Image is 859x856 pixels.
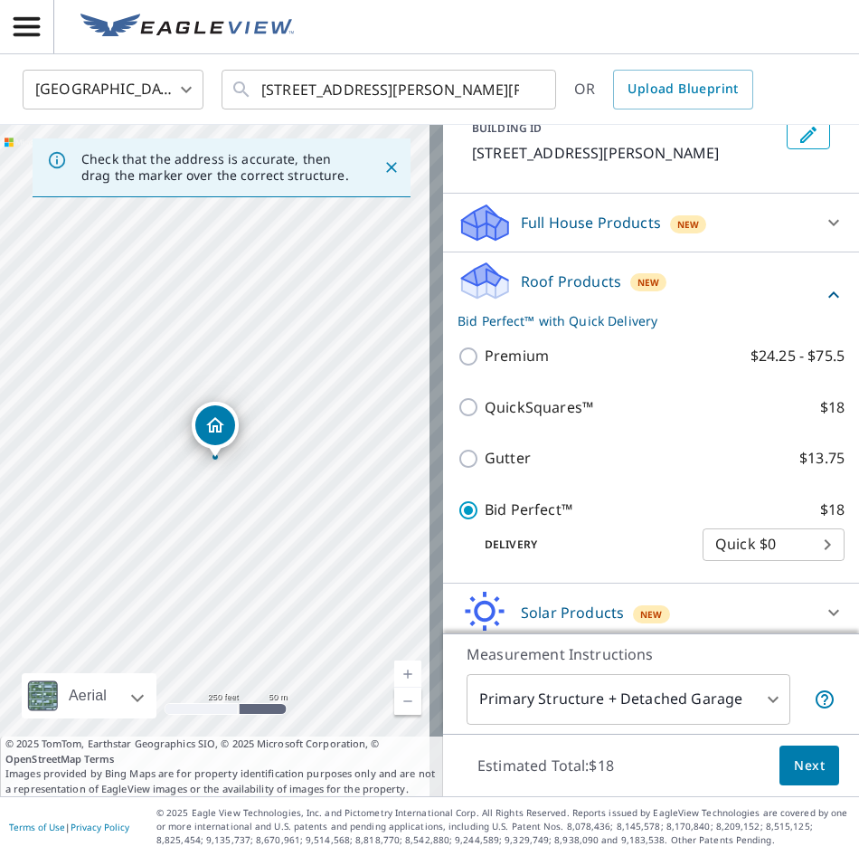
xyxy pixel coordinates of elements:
button: Next [779,746,839,786]
p: Gutter [485,447,531,470]
span: New [640,607,663,622]
p: Estimated Total: $18 [463,746,628,785]
p: Measurement Instructions [467,643,835,665]
p: © 2025 Eagle View Technologies, Inc. and Pictometry International Corp. All Rights Reserved. Repo... [156,806,850,847]
div: Full House ProductsNew [458,201,845,244]
p: Check that the address is accurate, then drag the marker over the correct structure. [81,151,351,184]
p: Bid Perfect™ [485,499,572,521]
input: Search by address or latitude-longitude [261,64,519,115]
p: | [9,822,129,832]
a: EV Logo [70,3,305,52]
div: Aerial [63,673,112,718]
div: Solar ProductsNew [458,591,845,634]
p: Bid Perfect™ with Quick Delivery [458,311,823,330]
span: Next [794,755,825,777]
p: BUILDING ID [472,120,542,136]
a: Terms of Use [9,821,65,833]
p: Delivery [458,537,703,553]
p: Premium [485,345,549,367]
span: Your report will include the primary structure and a detached garage if one exists. [814,689,835,710]
div: [GEOGRAPHIC_DATA] [23,64,203,115]
span: © 2025 TomTom, Earthstar Geographics SIO, © 2025 Microsoft Corporation, © [5,737,438,766]
a: Current Level 17, Zoom In [394,661,421,688]
div: OR [574,70,753,109]
div: Dropped pin, building 1, Residential property, 1077 Carson Dr Sunnyvale, CA 94086 [192,402,239,458]
div: Roof ProductsNewBid Perfect™ with Quick Delivery [458,260,845,330]
p: $18 [820,396,845,419]
a: Current Level 17, Zoom Out [394,688,421,715]
p: [STREET_ADDRESS][PERSON_NAME] [472,142,779,164]
a: Terms [84,752,114,766]
div: Primary Structure + Detached Garage [467,674,790,725]
span: New [637,275,660,290]
p: $18 [820,499,845,521]
p: $24.25 - $75.5 [750,345,845,367]
button: Edit building 1 [787,120,830,149]
p: Roof Products [521,271,621,292]
p: $13.75 [799,447,845,470]
p: Solar Products [521,602,624,623]
a: OpenStreetMap [5,752,81,766]
span: Upload Blueprint [628,78,738,100]
span: New [677,217,700,232]
div: Aerial [22,673,156,718]
button: Close [380,156,403,179]
img: EV Logo [80,14,294,41]
p: QuickSquares™ [485,396,593,419]
a: Upload Blueprint [613,70,752,109]
div: Quick $0 [703,519,845,570]
a: Privacy Policy [71,821,129,833]
p: Full House Products [521,212,661,233]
